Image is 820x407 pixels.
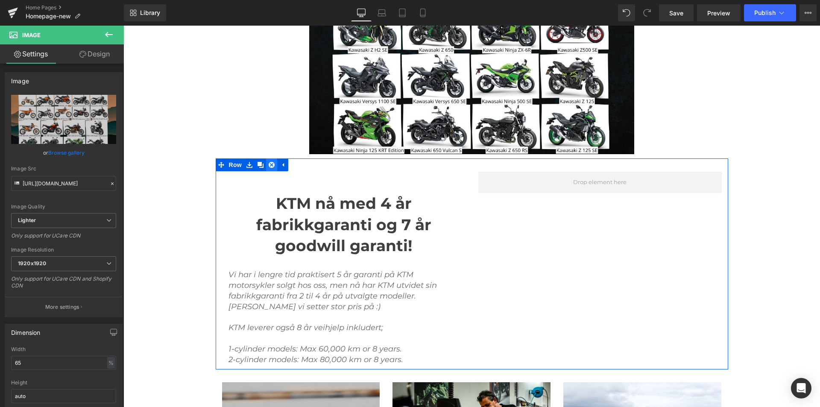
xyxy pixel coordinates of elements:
input: auto [11,389,116,403]
b: Lighter [18,217,36,223]
div: Width [11,346,116,352]
div: Open Intercom Messenger [791,378,811,398]
i: 2-cylinder models: Max 80,000 km or 8 years. [105,329,280,339]
span: Image [22,32,41,38]
i: KTM leverer også 8 år veihjelp inkludert; [105,297,260,307]
span: Publish [754,9,776,16]
a: New Library [124,4,166,21]
a: Preview [697,4,741,21]
div: Image [11,73,29,85]
input: auto [11,356,116,370]
a: Home Pages [26,4,124,11]
button: More settings [5,297,122,317]
a: Clone Row [132,133,143,146]
div: % [107,357,115,369]
a: Save row [120,133,132,146]
div: Only support for UCare CDN and Shopify CDN [11,275,116,295]
div: or [11,148,116,157]
span: Homepage-new [26,13,71,20]
a: Tablet [392,4,413,21]
a: Mobile [413,4,433,21]
div: Image Quality [11,204,116,210]
div: Height [11,380,116,386]
a: Remove Row [143,133,154,146]
span: Save [669,9,683,18]
div: Only support for UCare CDN [11,232,116,245]
input: Link [11,176,116,191]
i: Vi har i lengre tid praktisert 5 år garanti på KTM motorsykler solgt hos oss, men nå har KTM utvi... [105,244,313,286]
a: Laptop [372,4,392,21]
button: Redo [638,4,656,21]
span: Row [103,133,120,146]
i: 1-cylinder models: Max 60,000 km or 8 years. [105,319,278,328]
strong: KTM nå med 4 år fabrikkgaranti og 7 år goodwill garanti! [133,168,308,229]
div: Dimension [11,324,41,336]
p: More settings [45,303,79,311]
a: Browse gallery [48,145,85,160]
span: Library [140,9,160,17]
b: 1920x1920 [18,260,46,266]
a: Expand / Collapse [154,133,165,146]
a: Design [64,44,126,64]
div: Image Src [11,166,116,172]
div: Image Resolution [11,247,116,253]
a: Desktop [351,4,372,21]
span: Preview [707,9,730,18]
button: Undo [618,4,635,21]
button: Publish [744,4,796,21]
button: More [799,4,817,21]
